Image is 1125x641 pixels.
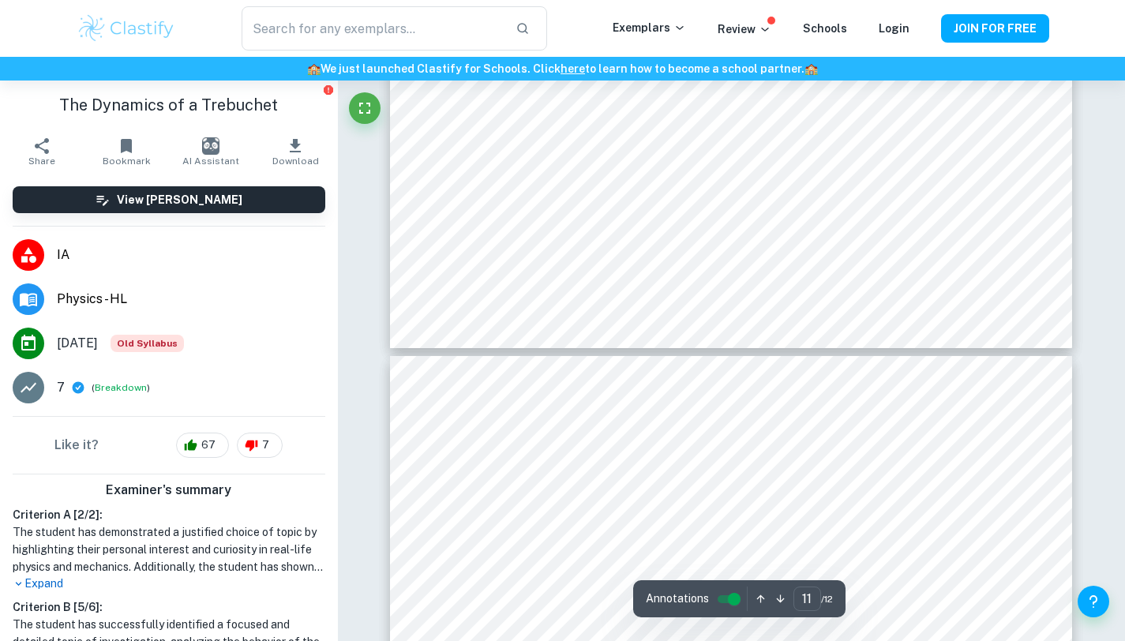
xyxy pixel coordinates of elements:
[169,129,253,174] button: AI Assistant
[77,13,177,44] img: Clastify logo
[237,433,283,458] div: 7
[879,22,909,35] a: Login
[6,481,332,500] h6: Examiner's summary
[803,22,847,35] a: Schools
[57,290,325,309] span: Physics - HL
[117,191,242,208] h6: View [PERSON_NAME]
[57,246,325,264] span: IA
[13,506,325,523] h6: Criterion A [ 2 / 2 ]:
[242,6,502,51] input: Search for any exemplars...
[54,436,99,455] h6: Like it?
[3,60,1122,77] h6: We just launched Clastify for Schools. Click to learn how to become a school partner.
[92,380,150,395] span: ( )
[646,590,709,607] span: Annotations
[13,575,325,592] p: Expand
[95,380,147,395] button: Breakdown
[307,62,321,75] span: 🏫
[13,186,325,213] button: View [PERSON_NAME]
[28,156,55,167] span: Share
[272,156,319,167] span: Download
[111,335,184,352] div: Starting from the May 2025 session, the Physics IA requirements have changed. It's OK to refer to...
[349,92,381,124] button: Fullscreen
[13,598,325,616] h6: Criterion B [ 5 / 6 ]:
[13,523,325,575] h1: The student has demonstrated a justified choice of topic by highlighting their personal interest ...
[804,62,818,75] span: 🏫
[193,437,224,453] span: 67
[561,62,585,75] a: here
[103,156,151,167] span: Bookmark
[57,334,98,353] span: [DATE]
[176,433,229,458] div: 67
[253,437,278,453] span: 7
[941,14,1049,43] button: JOIN FOR FREE
[57,378,65,397] p: 7
[1078,586,1109,617] button: Help and Feedback
[253,129,338,174] button: Download
[84,129,169,174] button: Bookmark
[718,21,771,38] p: Review
[821,592,833,606] span: / 12
[13,93,325,117] h1: The Dynamics of a Trebuchet
[323,84,335,96] button: Report issue
[182,156,239,167] span: AI Assistant
[111,335,184,352] span: Old Syllabus
[202,137,219,155] img: AI Assistant
[613,19,686,36] p: Exemplars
